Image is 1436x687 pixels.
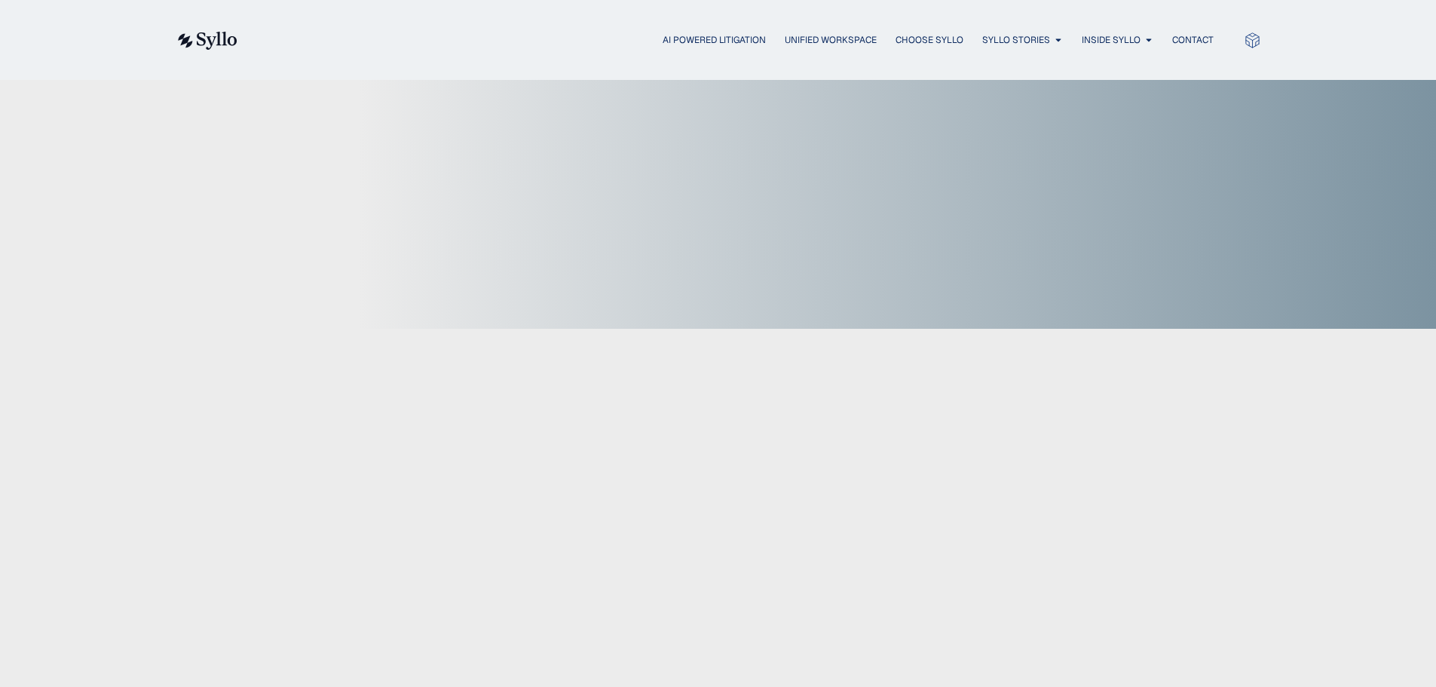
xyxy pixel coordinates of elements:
[785,33,877,47] a: Unified Workspace
[268,33,1214,48] nav: Menu
[1082,33,1141,47] a: Inside Syllo
[1172,33,1214,47] a: Contact
[268,33,1214,48] div: Menu Toggle
[982,33,1050,47] a: Syllo Stories
[663,33,766,47] a: AI Powered Litigation
[176,32,237,50] img: syllo
[896,33,963,47] a: Choose Syllo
